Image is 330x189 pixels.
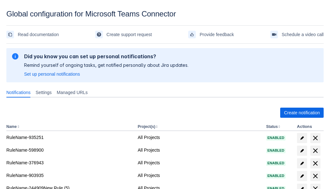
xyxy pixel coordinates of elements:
[6,160,133,166] div: RuleName-376943
[272,32,277,37] span: videoCall
[266,124,278,129] button: Status
[24,62,188,68] p: Remind yourself of ongoing tasks, get notified personally about Jira updates.
[282,29,324,40] span: Schedule a video call
[8,32,13,37] span: documentation
[57,89,88,96] span: Managed URLs
[280,108,324,118] button: Create notification
[138,147,261,153] div: All Projects
[107,29,152,40] span: Create support request
[300,173,305,179] span: edit
[188,29,234,40] a: Provide feedback
[6,124,17,129] button: Name
[24,53,188,60] h2: Did you know you can set up personal notifications?
[96,32,102,37] span: support
[138,124,155,129] button: Project(s)
[266,161,286,165] span: Enabled
[266,149,286,152] span: Enabled
[6,172,133,179] div: RuleName-903935
[200,29,234,40] span: Provide feedback
[24,71,80,77] a: Set up personal notifications
[18,29,59,40] span: Read documentation
[138,172,261,179] div: All Projects
[6,9,324,18] div: Global configuration for Microsoft Teams Connector
[6,134,133,141] div: RuleName-935251
[138,134,261,141] div: All Projects
[300,135,305,141] span: edit
[266,136,286,140] span: Enabled
[284,108,320,118] span: Create notification
[266,174,286,178] span: Enabled
[312,172,319,180] span: delete
[95,29,152,40] a: Create support request
[300,148,305,153] span: edit
[312,147,319,154] span: delete
[138,160,261,166] div: All Projects
[189,32,195,37] span: feedback
[36,89,52,96] span: Settings
[312,160,319,167] span: delete
[300,161,305,166] span: edit
[6,29,59,40] a: Read documentation
[11,53,19,60] span: information
[294,123,324,131] th: Actions
[312,134,319,142] span: delete
[6,147,133,153] div: RuleName-598900
[6,89,30,96] span: Notifications
[270,29,324,40] a: Schedule a video call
